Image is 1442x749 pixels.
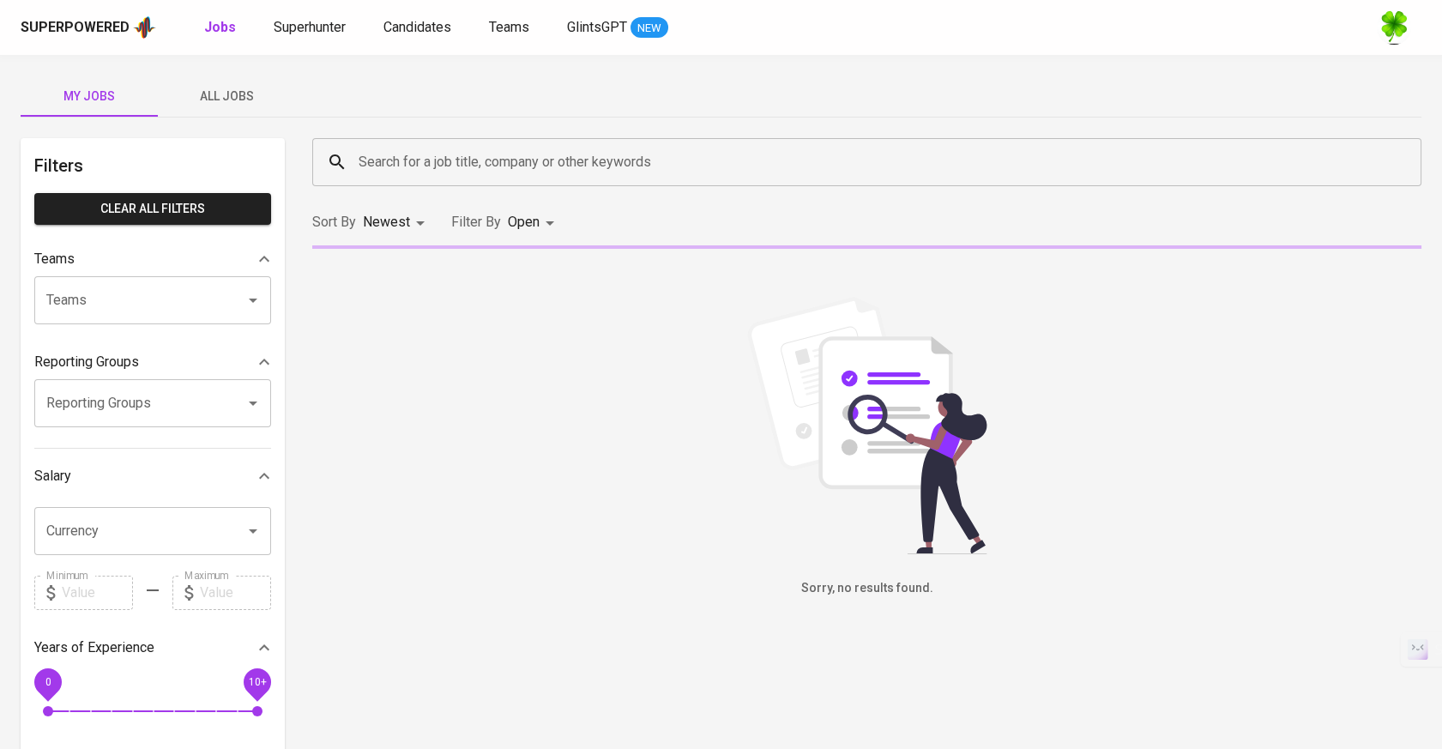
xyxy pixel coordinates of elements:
[168,86,285,107] span: All Jobs
[363,212,410,233] p: Newest
[489,17,533,39] a: Teams
[34,459,271,493] div: Salary
[312,212,356,233] p: Sort By
[34,242,271,276] div: Teams
[312,579,1421,598] h6: Sorry, no results found.
[383,17,455,39] a: Candidates
[48,198,257,220] span: Clear All filters
[34,637,154,658] p: Years of Experience
[241,519,265,543] button: Open
[31,86,148,107] span: My Jobs
[739,297,996,554] img: file_searching.svg
[451,212,501,233] p: Filter By
[133,15,156,40] img: app logo
[200,576,271,610] input: Value
[34,152,271,179] h6: Filters
[630,20,668,37] span: NEW
[1377,10,1411,45] img: f9493b8c-82b8-4f41-8722-f5d69bb1b761.jpg
[567,19,627,35] span: GlintsGPT
[248,675,266,687] span: 10+
[241,288,265,312] button: Open
[34,631,271,665] div: Years of Experience
[383,19,451,35] span: Candidates
[34,466,71,486] p: Salary
[241,391,265,415] button: Open
[21,15,156,40] a: Superpoweredapp logo
[34,345,271,379] div: Reporting Groups
[274,17,349,39] a: Superhunter
[508,214,540,230] span: Open
[204,19,236,35] b: Jobs
[274,19,346,35] span: Superhunter
[204,17,239,39] a: Jobs
[62,576,133,610] input: Value
[45,675,51,687] span: 0
[21,18,130,38] div: Superpowered
[508,207,560,239] div: Open
[363,207,431,239] div: Newest
[34,193,271,225] button: Clear All filters
[489,19,529,35] span: Teams
[34,352,139,372] p: Reporting Groups
[567,17,668,39] a: GlintsGPT NEW
[34,249,75,269] p: Teams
